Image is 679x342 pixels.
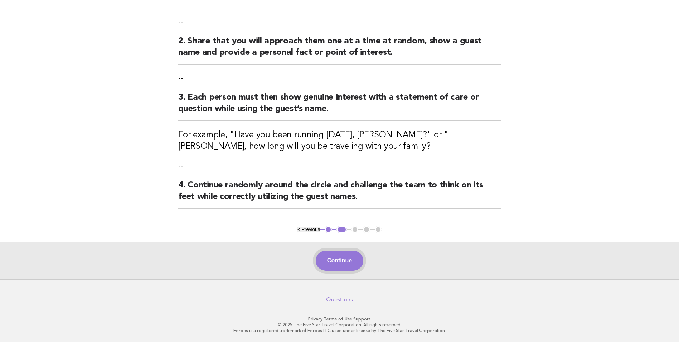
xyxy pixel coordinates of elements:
[178,17,501,27] p: --
[336,226,347,233] button: 2
[178,92,501,121] h2: 3. Each person must then show genuine interest with a statement of care or question while using t...
[326,296,353,303] a: Questions
[178,73,501,83] p: --
[121,322,559,328] p: © 2025 The Five Star Travel Corporation. All rights reserved.
[316,251,363,271] button: Continue
[121,328,559,333] p: Forbes is a registered trademark of Forbes LLC used under license by The Five Star Travel Corpora...
[121,316,559,322] p: · ·
[308,317,322,322] a: Privacy
[324,317,352,322] a: Terms of Use
[353,317,371,322] a: Support
[297,227,320,232] button: < Previous
[325,226,332,233] button: 1
[178,161,501,171] p: --
[178,129,501,152] h3: For example, "Have you been running [DATE], [PERSON_NAME]?" or "[PERSON_NAME], how long will you ...
[178,180,501,209] h2: 4. Continue randomly around the circle and challenge the team to think on its feet while correctl...
[178,35,501,65] h2: 2. Share that you will approach them one at a time at random, show a guest name and provide a per...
